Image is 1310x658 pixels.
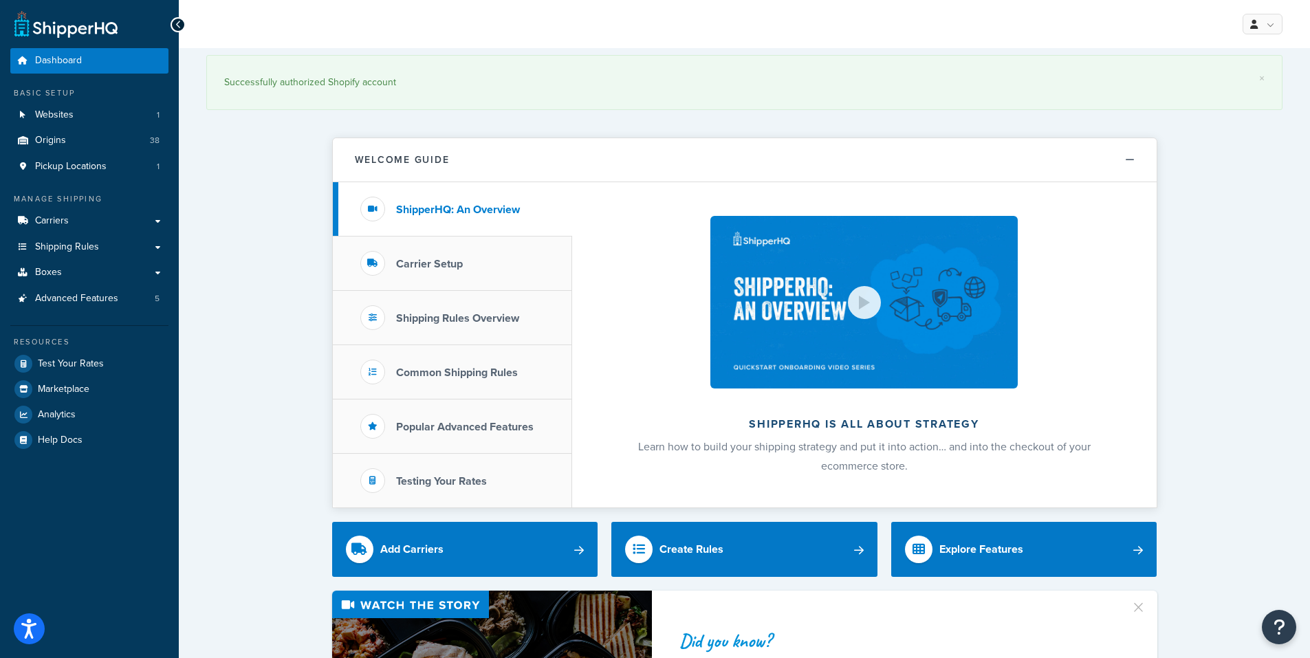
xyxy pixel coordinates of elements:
[396,475,487,487] h3: Testing Your Rates
[939,540,1023,559] div: Explore Features
[10,128,168,153] li: Origins
[396,258,463,270] h3: Carrier Setup
[332,522,598,577] a: Add Carriers
[35,241,99,253] span: Shipping Rules
[891,522,1157,577] a: Explore Features
[35,267,62,278] span: Boxes
[1262,610,1296,644] button: Open Resource Center
[10,87,168,99] div: Basic Setup
[35,293,118,305] span: Advanced Features
[35,215,69,227] span: Carriers
[710,216,1017,388] img: ShipperHQ is all about strategy
[35,135,66,146] span: Origins
[10,336,168,348] div: Resources
[35,55,82,67] span: Dashboard
[10,351,168,376] a: Test Your Rates
[10,102,168,128] li: Websites
[38,435,83,446] span: Help Docs
[10,208,168,234] a: Carriers
[609,418,1120,430] h2: ShipperHQ is all about strategy
[10,154,168,179] a: Pickup Locations1
[10,154,168,179] li: Pickup Locations
[10,377,168,402] a: Marketplace
[396,312,519,325] h3: Shipping Rules Overview
[10,234,168,260] a: Shipping Rules
[679,631,1114,650] div: Did you know?
[355,155,450,165] h2: Welcome Guide
[35,109,74,121] span: Websites
[10,48,168,74] a: Dashboard
[224,73,1265,92] div: Successfully authorized Shopify account
[38,409,76,421] span: Analytics
[10,102,168,128] a: Websites1
[38,384,89,395] span: Marketplace
[10,193,168,205] div: Manage Shipping
[35,161,107,173] span: Pickup Locations
[10,286,168,311] li: Advanced Features
[10,260,168,285] a: Boxes
[611,522,877,577] a: Create Rules
[1259,73,1265,84] a: ×
[396,366,518,379] h3: Common Shipping Rules
[396,204,520,216] h3: ShipperHQ: An Overview
[150,135,160,146] span: 38
[10,428,168,452] a: Help Docs
[396,421,534,433] h3: Popular Advanced Features
[380,540,444,559] div: Add Carriers
[10,286,168,311] a: Advanced Features5
[10,402,168,427] a: Analytics
[38,358,104,370] span: Test Your Rates
[155,293,160,305] span: 5
[638,439,1091,474] span: Learn how to build your shipping strategy and put it into action… and into the checkout of your e...
[157,161,160,173] span: 1
[157,109,160,121] span: 1
[333,138,1157,182] button: Welcome Guide
[659,540,723,559] div: Create Rules
[10,128,168,153] a: Origins38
